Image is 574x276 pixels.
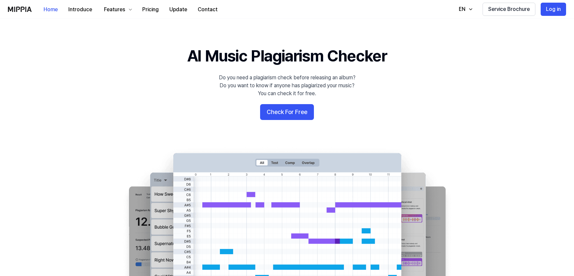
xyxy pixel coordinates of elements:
[8,7,32,12] img: logo
[164,3,192,16] button: Update
[452,3,477,16] button: EN
[137,3,164,16] button: Pricing
[103,6,126,14] div: Features
[457,5,467,13] div: EN
[63,3,97,16] button: Introduce
[38,3,63,16] button: Home
[483,3,535,16] button: Service Brochure
[541,3,566,16] button: Log in
[192,3,223,16] button: Contact
[38,0,63,19] a: Home
[219,74,355,98] div: Do you need a plagiarism check before releasing an album? Do you want to know if anyone has plagi...
[97,3,137,16] button: Features
[164,0,192,19] a: Update
[260,104,314,120] button: Check For Free
[187,45,387,67] h1: AI Music Plagiarism Checker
